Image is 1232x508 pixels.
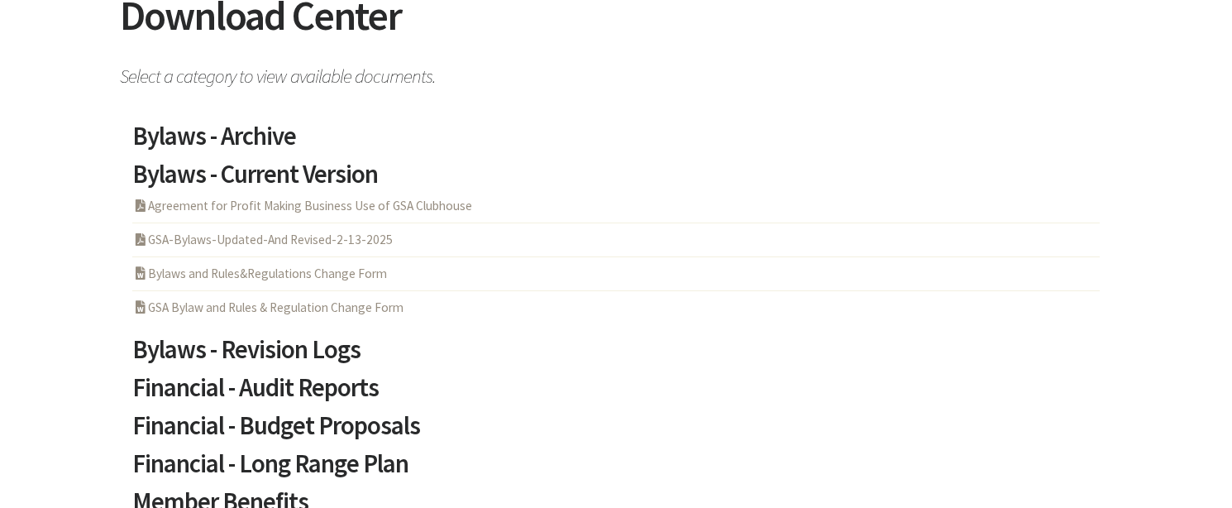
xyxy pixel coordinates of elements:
[132,451,1100,489] a: Financial - Long Range Plan
[132,301,148,314] i: DOCX Word Document
[132,199,148,212] i: PDF Acrobat Document
[132,267,148,280] i: DOCX Word Document
[132,413,1100,451] a: Financial - Budget Proposals
[132,300,404,315] a: GSA Bylaw and Rules & Regulation Change Form
[132,232,393,247] a: GSA-Bylaws-Updated-And Revised-2-13-2025
[132,375,1100,413] a: Financial - Audit Reports
[132,198,472,213] a: Agreement for Profit Making Business Use of GSA Clubhouse
[132,233,148,246] i: PDF Acrobat Document
[132,266,387,281] a: Bylaws and Rules&Regulations Change Form
[132,123,1100,161] a: Bylaws - Archive
[132,337,1100,375] a: Bylaws - Revision Logs
[120,57,1112,86] span: Select a category to view available documents.
[132,161,1100,199] a: Bylaws - Current Version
